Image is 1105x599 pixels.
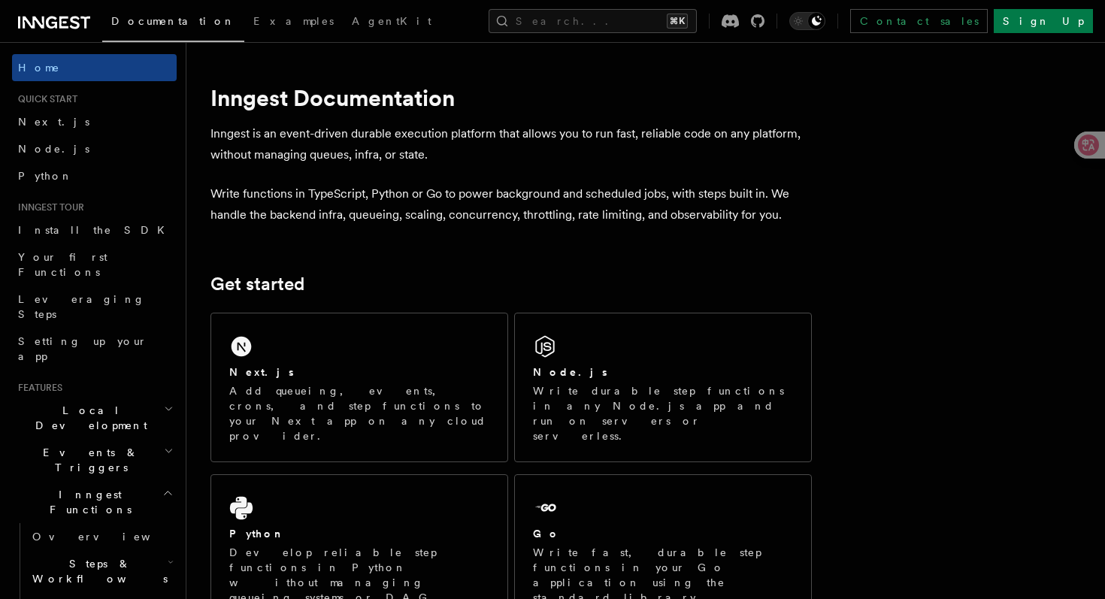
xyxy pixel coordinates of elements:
p: Write functions in TypeScript, Python or Go to power background and scheduled jobs, with steps bu... [210,183,812,225]
a: Setting up your app [12,328,177,370]
h2: Go [533,526,560,541]
span: AgentKit [352,15,431,27]
span: Quick start [12,93,77,105]
a: Leveraging Steps [12,286,177,328]
h2: Next.js [229,365,294,380]
span: Documentation [111,15,235,27]
span: Your first Functions [18,251,107,278]
a: Node.jsWrite durable step functions in any Node.js app and run on servers or serverless. [514,313,812,462]
span: Next.js [18,116,89,128]
a: Home [12,54,177,81]
button: Search...⌘K [489,9,697,33]
p: Write durable step functions in any Node.js app and run on servers or serverless. [533,383,793,443]
a: Documentation [102,5,244,42]
h1: Inngest Documentation [210,84,812,111]
span: Setting up your app [18,335,147,362]
span: Overview [32,531,187,543]
a: Get started [210,274,304,295]
span: Home [18,60,60,75]
span: Python [18,170,73,182]
span: Events & Triggers [12,445,164,475]
h2: Python [229,526,285,541]
button: Toggle dark mode [789,12,825,30]
p: Inngest is an event-driven durable execution platform that allows you to run fast, reliable code ... [210,123,812,165]
a: Next.jsAdd queueing, events, crons, and step functions to your Next app on any cloud provider. [210,313,508,462]
a: Sign Up [994,9,1093,33]
a: Your first Functions [12,244,177,286]
a: Install the SDK [12,216,177,244]
span: Local Development [12,403,164,433]
a: Contact sales [850,9,988,33]
p: Add queueing, events, crons, and step functions to your Next app on any cloud provider. [229,383,489,443]
a: Overview [26,523,177,550]
span: Inngest Functions [12,487,162,517]
span: Inngest tour [12,201,84,213]
span: Node.js [18,143,89,155]
button: Events & Triggers [12,439,177,481]
button: Local Development [12,397,177,439]
a: Python [12,162,177,189]
button: Inngest Functions [12,481,177,523]
span: Install the SDK [18,224,174,236]
h2: Node.js [533,365,607,380]
span: Examples [253,15,334,27]
a: Next.js [12,108,177,135]
span: Features [12,382,62,394]
a: Examples [244,5,343,41]
a: AgentKit [343,5,440,41]
span: Steps & Workflows [26,556,168,586]
a: Node.js [12,135,177,162]
kbd: ⌘K [667,14,688,29]
span: Leveraging Steps [18,293,145,320]
button: Steps & Workflows [26,550,177,592]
